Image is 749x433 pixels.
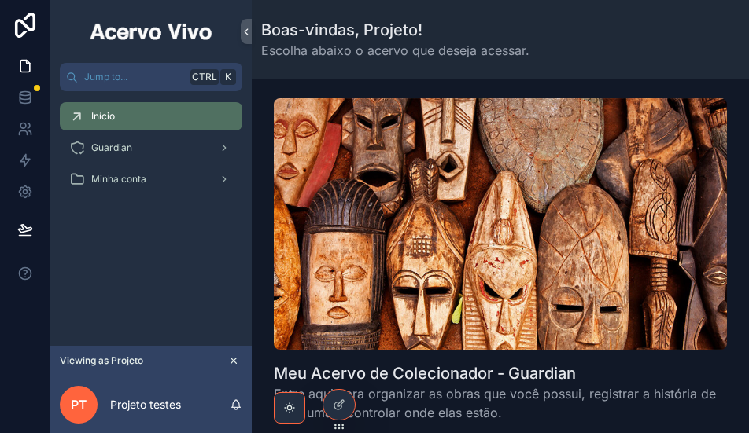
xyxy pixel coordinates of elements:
[91,141,132,154] span: Guardian
[261,19,529,41] h1: Boas-vindas, Projeto!
[261,41,529,60] span: Escolha abaixo o acervo que deseja acessar.
[60,165,242,193] a: Minha conta
[60,354,143,367] span: Viewing as Projeto
[190,69,219,85] span: Ctrl
[71,395,87,414] span: Pt
[274,362,727,384] h1: Meu Acervo de Colecionador - Guardian
[274,384,727,422] span: Entre aqui para organizar as obras que você possui, registrar a história de cada uma e controlar ...
[60,63,242,91] button: Jump to...CtrlK
[110,397,181,413] p: Projeto testes
[91,110,115,123] span: Início
[84,71,184,83] span: Jump to...
[60,134,242,162] a: Guardian
[60,102,242,130] a: Início
[87,19,215,44] img: App logo
[91,173,146,185] span: Minha conta
[222,71,234,83] span: K
[50,91,252,214] div: scrollable content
